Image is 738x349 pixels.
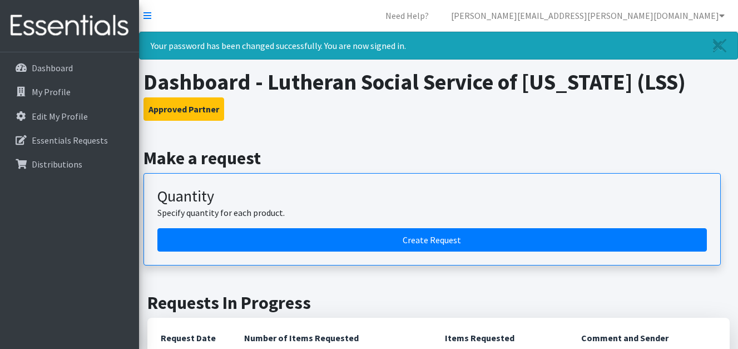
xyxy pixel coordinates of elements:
[157,228,707,252] a: Create a request by quantity
[143,68,734,95] h1: Dashboard - Lutheran Social Service of [US_STATE] (LSS)
[32,135,108,146] p: Essentials Requests
[32,62,73,73] p: Dashboard
[157,206,707,219] p: Specify quantity for each product.
[143,148,734,169] h2: Make a request
[442,4,734,27] a: [PERSON_NAME][EMAIL_ADDRESS][PERSON_NAME][DOMAIN_NAME]
[4,57,135,79] a: Dashboard
[157,187,707,206] h3: Quantity
[32,159,82,170] p: Distributions
[4,7,135,45] img: HumanEssentials
[4,81,135,103] a: My Profile
[4,129,135,151] a: Essentials Requests
[4,105,135,127] a: Edit My Profile
[4,153,135,175] a: Distributions
[32,111,88,122] p: Edit My Profile
[32,86,71,97] p: My Profile
[702,32,737,59] a: Close
[147,292,730,313] h2: Requests In Progress
[139,32,738,60] div: Your password has been changed successfully. You are now signed in.
[143,97,224,121] button: Approved Partner
[377,4,438,27] a: Need Help?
